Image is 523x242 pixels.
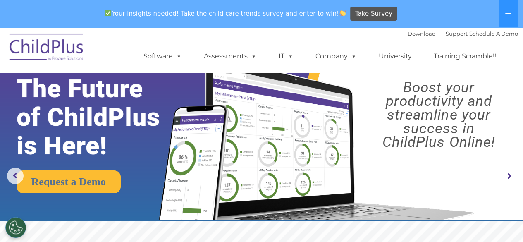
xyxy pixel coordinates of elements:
[370,48,420,65] a: University
[339,10,346,16] img: 👏
[196,48,265,65] a: Assessments
[135,48,190,65] a: Software
[5,217,26,238] button: Cookies Settings
[270,48,302,65] a: IT
[469,30,518,37] a: Schedule A Demo
[355,7,392,21] span: Take Survey
[408,30,518,37] font: |
[425,48,504,65] a: Training Scramble!!
[17,170,121,193] a: Request a Demo
[102,5,349,22] span: Your insights needed! Take the child care trends survey and enter to win!
[361,81,516,149] rs-layer: Boost your productivity and streamline your success in ChildPlus Online!
[17,74,184,160] rs-layer: The Future of ChildPlus is Here!
[5,28,88,69] img: ChildPlus by Procare Solutions
[446,30,468,37] a: Support
[350,7,397,21] a: Take Survey
[105,10,111,16] img: ✅
[408,30,436,37] a: Download
[307,48,365,65] a: Company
